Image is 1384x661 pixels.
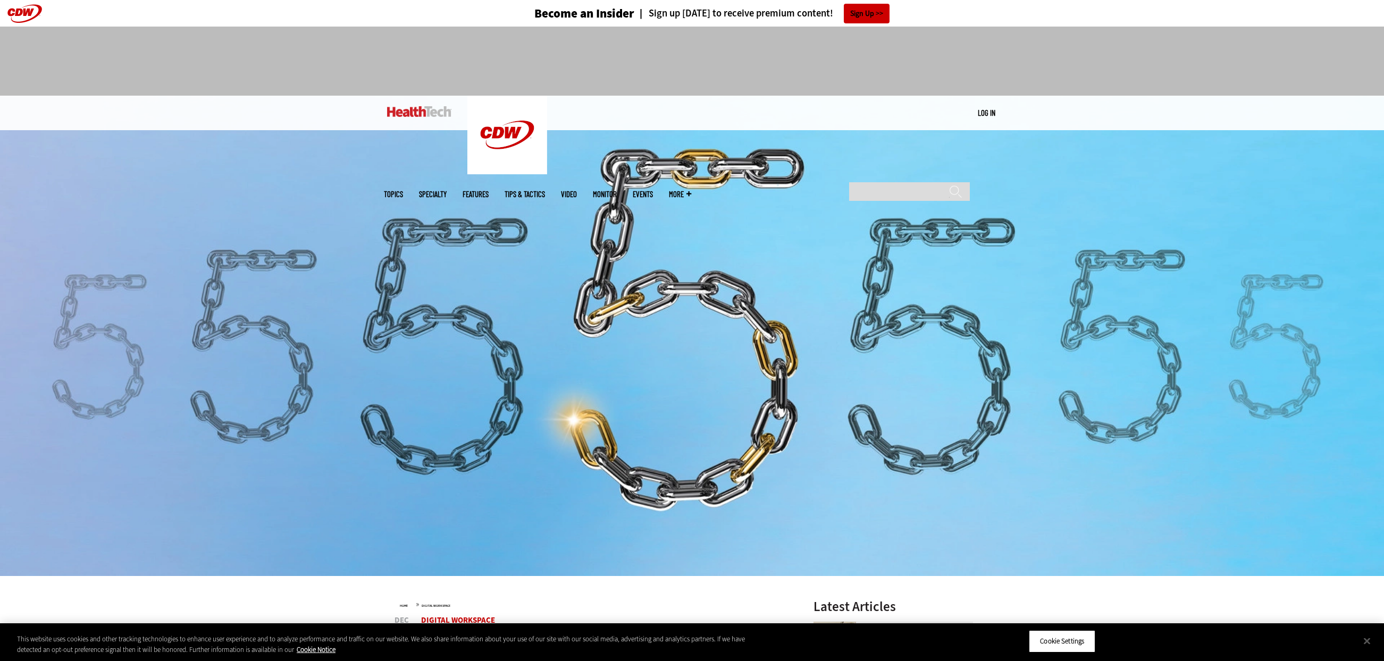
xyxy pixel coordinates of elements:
button: Cookie Settings [1029,630,1095,652]
h3: Latest Articles [813,600,973,613]
button: Close [1355,629,1379,652]
a: Digital Workspace [422,604,450,608]
a: Features [463,190,489,198]
a: Video [561,190,577,198]
a: Become an Insider [494,7,634,20]
h3: Become an Insider [534,7,634,20]
div: » [400,600,786,608]
a: Log in [978,108,995,117]
a: Networking Solutions for Senior Living [813,622,861,630]
span: Specialty [419,190,447,198]
a: Digital Workspace [421,615,495,625]
span: More [669,190,691,198]
a: Sign Up [844,4,890,23]
a: More information about your privacy [297,645,335,654]
span: Dec [395,616,409,624]
img: Home [467,96,547,174]
a: MonITor [593,190,617,198]
iframe: advertisement [499,37,886,85]
a: Home [400,604,408,608]
a: Events [633,190,653,198]
span: Topics [384,190,403,198]
div: This website uses cookies and other tracking technologies to enhance user experience and to analy... [17,634,761,655]
img: Home [387,106,451,117]
div: User menu [978,107,995,118]
a: Sign up [DATE] to receive premium content! [634,9,833,19]
a: CDW [467,166,547,177]
a: Tips & Tactics [505,190,545,198]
